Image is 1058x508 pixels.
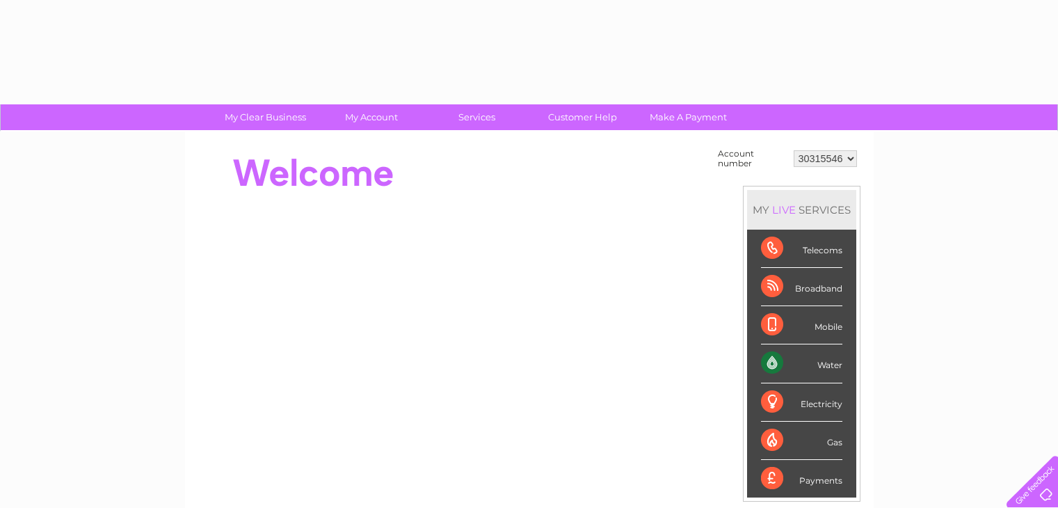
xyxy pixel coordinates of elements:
div: Electricity [761,383,842,422]
div: Water [761,344,842,383]
td: Account number [714,145,790,172]
div: Mobile [761,306,842,344]
a: My Clear Business [208,104,323,130]
div: Broadband [761,268,842,306]
a: My Account [314,104,428,130]
div: LIVE [769,203,799,216]
div: MY SERVICES [747,190,856,230]
a: Services [419,104,534,130]
a: Make A Payment [631,104,746,130]
div: Telecoms [761,230,842,268]
div: Gas [761,422,842,460]
div: Payments [761,460,842,498]
a: Customer Help [525,104,640,130]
